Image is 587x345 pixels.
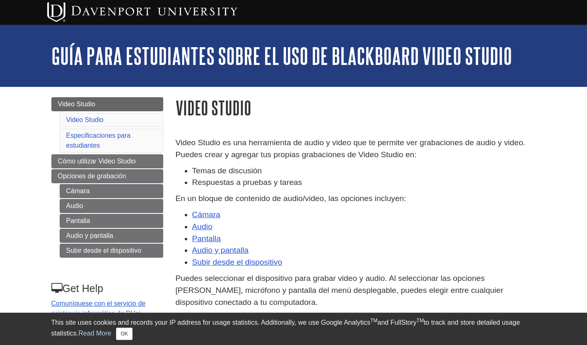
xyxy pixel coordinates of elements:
[116,328,132,340] button: Close
[51,154,163,168] a: Cómo utilizar Video Studio
[417,318,424,323] sup: TM
[60,199,163,213] a: Audio
[192,210,220,219] a: Cámara
[192,258,283,266] a: Subir desde el dispositivo
[60,244,163,258] a: Subir desde el dispositivo
[176,193,536,205] p: En un bloque de contenido de audio/video, las opciones incluyen:
[60,184,163,198] a: Cámara
[370,318,377,323] sup: TM
[176,97,536,118] h1: Video Studio
[51,318,536,340] div: This site uses cookies and records your IP address for usage statistics. Additionally, we use Goo...
[60,214,163,228] a: Pantalla
[192,222,213,231] a: Audio
[176,137,536,161] p: Video Studio es una herramienta de audio y video que te permite ver grabaciones de audio y video....
[60,229,163,243] a: Audio y pantalla
[51,169,163,183] a: Opciones de grabación
[47,2,237,22] img: Davenport University
[58,101,95,108] span: Video Studio
[58,158,136,165] span: Cómo utilizar Video Studio
[66,116,104,123] a: Video Studio
[51,300,146,317] a: Comuníquese con el servicio de asistencia informática de DU
[51,283,162,295] h3: Get Help
[192,234,221,243] a: Pantalla
[78,330,111,337] a: Read More
[66,132,131,149] a: Especificaciones para estudiantes
[192,165,536,177] li: Temas de discusión
[51,43,512,69] a: Guía para estudiantes sobre el uso de Blackboard Video Studio
[58,172,126,180] span: Opciones de grabación
[176,273,536,308] p: Puedes seleccionar el dispositivo para grabar video y audio. Al seleccionar las opciones [PERSON_...
[192,246,249,254] a: Audio y pantalla
[51,97,163,111] a: Video Studio
[51,299,162,328] p: si necesita ayuda.
[192,177,536,189] li: Respuestas a pruebas y tareas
